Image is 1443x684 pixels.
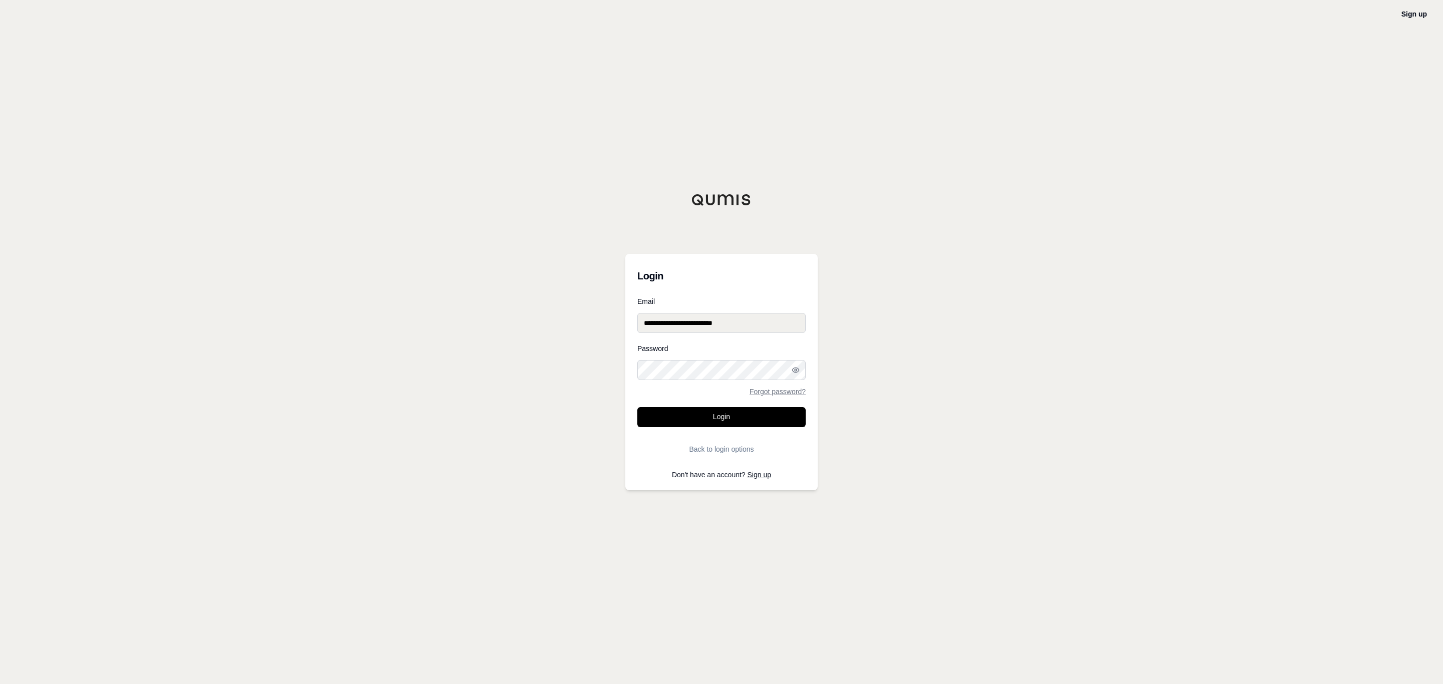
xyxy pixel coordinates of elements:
[637,407,806,427] button: Login
[637,345,806,352] label: Password
[691,194,752,206] img: Qumis
[637,471,806,478] p: Don't have an account?
[637,439,806,459] button: Back to login options
[637,266,806,286] h3: Login
[748,471,771,479] a: Sign up
[1401,10,1427,18] a: Sign up
[750,388,806,395] a: Forgot password?
[637,298,806,305] label: Email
